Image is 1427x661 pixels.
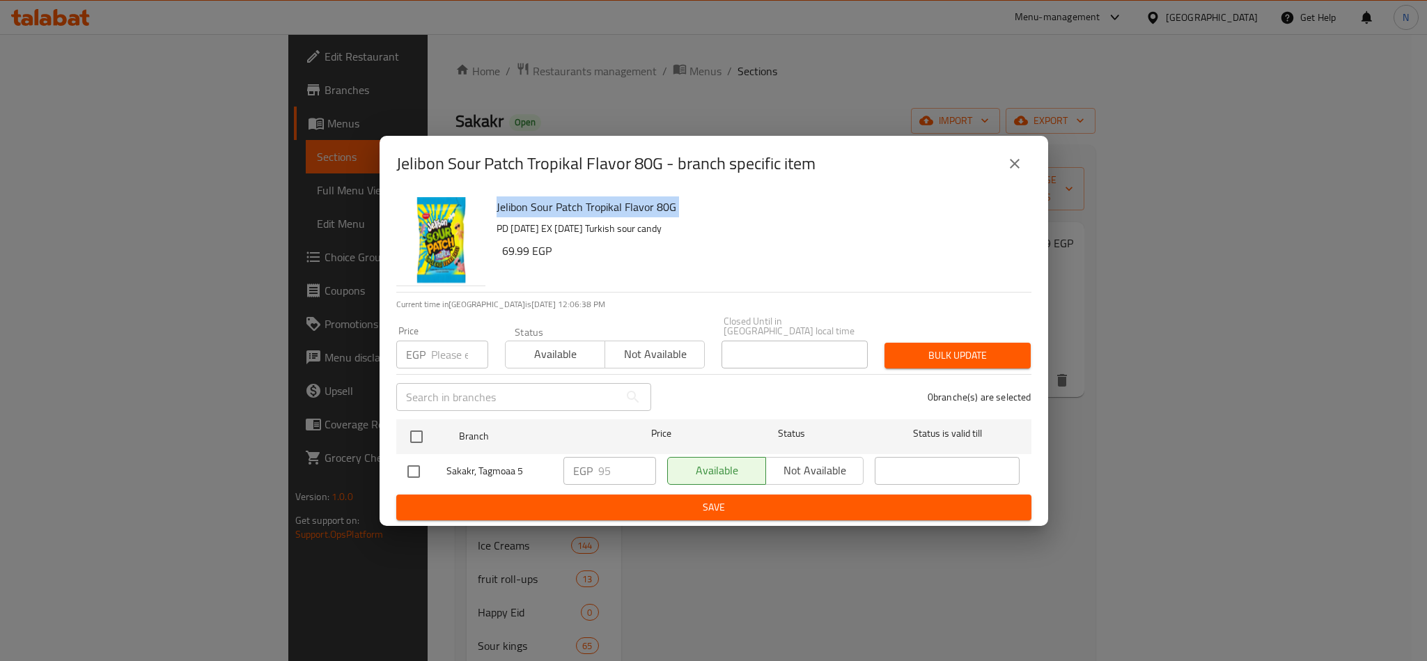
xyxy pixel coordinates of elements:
[497,197,1020,217] h6: Jelibon Sour Patch Tropikal Flavor 80G
[406,346,426,363] p: EGP
[598,457,656,485] input: Please enter price
[511,344,600,364] span: Available
[502,241,1020,260] h6: 69.99 EGP
[505,341,605,368] button: Available
[396,153,816,175] h2: Jelibon Sour Patch Tropikal Flavor 80G - branch specific item
[884,343,1031,368] button: Bulk update
[896,347,1020,364] span: Bulk update
[396,383,619,411] input: Search in branches
[573,462,593,479] p: EGP
[605,341,705,368] button: Not available
[407,499,1020,516] span: Save
[719,425,864,442] span: Status
[396,197,485,286] img: Jelibon Sour Patch Tropikal Flavor 80G
[998,147,1031,180] button: close
[615,425,708,442] span: Price
[396,495,1031,520] button: Save
[431,341,488,368] input: Please enter price
[396,298,1031,311] p: Current time in [GEOGRAPHIC_DATA] is [DATE] 12:06:38 PM
[928,390,1031,404] p: 0 branche(s) are selected
[497,220,1020,238] p: PD [DATE] EX [DATE] Turkish sour candy
[459,428,604,445] span: Branch
[875,425,1020,442] span: Status is valid till
[611,344,699,364] span: Not available
[446,462,552,480] span: Sakakr, Tagmoaa 5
